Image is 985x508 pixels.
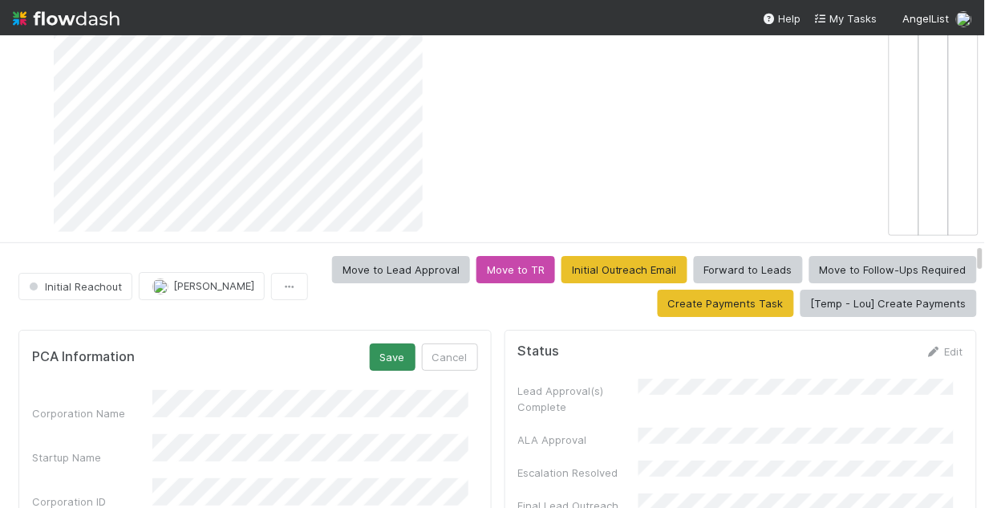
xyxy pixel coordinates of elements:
[518,343,560,360] h5: Status
[26,280,122,293] span: Initial Reachout
[801,290,977,317] button: [Temp - Lou] Create Payments
[173,279,254,292] span: [PERSON_NAME]
[332,256,470,283] button: Move to Lead Approval
[32,405,152,421] div: Corporation Name
[903,12,950,25] span: AngelList
[814,10,878,26] a: My Tasks
[139,272,265,299] button: [PERSON_NAME]
[694,256,803,283] button: Forward to Leads
[18,273,132,300] button: Initial Reachout
[809,256,977,283] button: Move to Follow-Ups Required
[814,12,878,25] span: My Tasks
[32,449,152,465] div: Startup Name
[763,10,801,26] div: Help
[518,465,638,481] div: Escalation Resolved
[518,383,638,415] div: Lead Approval(s) Complete
[658,290,794,317] button: Create Payments Task
[518,432,638,448] div: ALA Approval
[32,349,135,365] h5: PCA Information
[561,256,687,283] button: Initial Outreach Email
[476,256,555,283] button: Move to TR
[956,11,972,27] img: avatar_1c530150-f9f0-4fb8-9f5d-006d570d4582.png
[13,5,120,32] img: logo-inverted-e16ddd16eac7371096b0.svg
[422,343,478,371] button: Cancel
[926,345,963,358] a: Edit
[370,343,415,371] button: Save
[152,278,168,295] img: avatar_09723091-72f1-4609-a252-562f76d82c66.png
